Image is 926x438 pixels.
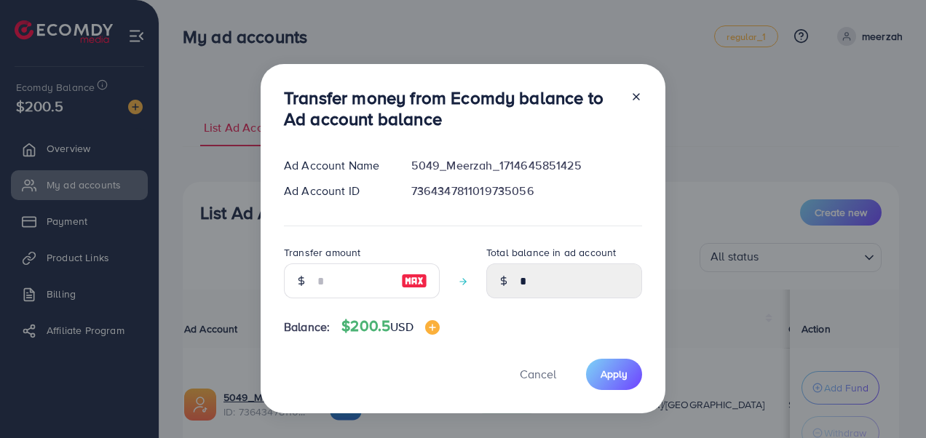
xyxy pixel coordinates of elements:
[284,87,619,130] h3: Transfer money from Ecomdy balance to Ad account balance
[401,272,427,290] img: image
[400,183,654,199] div: 7364347811019735056
[425,320,440,335] img: image
[601,367,628,381] span: Apply
[284,245,360,260] label: Transfer amount
[502,359,574,390] button: Cancel
[486,245,616,260] label: Total balance in ad account
[272,157,400,174] div: Ad Account Name
[284,319,330,335] span: Balance:
[272,183,400,199] div: Ad Account ID
[400,157,654,174] div: 5049_Meerzah_1714645851425
[586,359,642,390] button: Apply
[341,317,439,335] h4: $200.5
[864,373,915,427] iframe: Chat
[390,319,413,335] span: USD
[520,366,556,382] span: Cancel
